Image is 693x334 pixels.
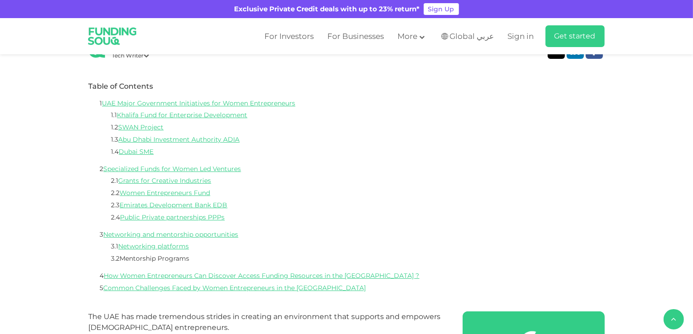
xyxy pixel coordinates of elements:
a: Dubai SME [119,148,154,156]
span: Sign in [508,32,534,41]
li: 2.1 [111,176,582,186]
li: 1 [100,99,593,162]
a: Khalifa Fund for Enterprise Development [117,111,248,119]
a: Common Challenges Faced by Women Entrepreneurs in the [GEOGRAPHIC_DATA] [104,284,366,292]
li: 2.3 [111,200,582,210]
button: back [664,309,684,329]
li: 1.4 [111,147,582,157]
a: Specialized Funds for Women Led Ventures [104,165,241,173]
span: More [397,32,417,41]
a: Networking and mentorship opportunities [104,230,239,239]
a: How Women Entrepreneurs Can Discover Access Funding Resources in the [GEOGRAPHIC_DATA] ? [104,272,420,280]
a: Mentorship Programs [120,254,190,262]
li: 5 [100,283,593,293]
div: Table of Contents [89,81,605,92]
a: Sign Up [424,3,459,15]
a: Grants for Creative Industries [119,177,211,185]
a: SWAN Project [119,123,164,131]
a: Emirates Development Bank EDB [120,201,228,209]
a: Networking platforms [119,242,189,250]
a: For Businesses [325,29,386,44]
li: 2.4 [111,213,582,222]
li: 4 [100,271,593,281]
li: 1.1 [111,110,582,120]
div: Exclusive Private Credit deals with up to 23% return* [234,4,420,14]
li: 2.2 [111,188,582,198]
p: The UAE has made tremendous strides in creating an environment that supports and empowers [DEMOGR... [89,311,442,333]
a: Public Private partnerships PPPs [120,213,225,221]
span: Get started [554,32,596,40]
li: 1.2 [111,123,582,132]
a: UAE Major Government Initiatives for Women Entrepreneurs [102,99,296,107]
a: Women Entrepreneurs Fund [120,189,210,197]
li: 3.2 [111,254,582,263]
li: 1.3 [111,135,582,144]
span: Global عربي [450,31,494,42]
li: 3.1 [111,242,582,251]
div: Tech Writer [112,52,212,60]
a: For Investors [262,29,316,44]
img: Logo [82,20,143,52]
img: SA Flag [441,33,448,39]
li: 2 [100,164,593,227]
a: Abu Dhabi Investment Authority ADIA [119,135,240,143]
a: Sign in [506,29,534,44]
li: 3 [100,230,593,268]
